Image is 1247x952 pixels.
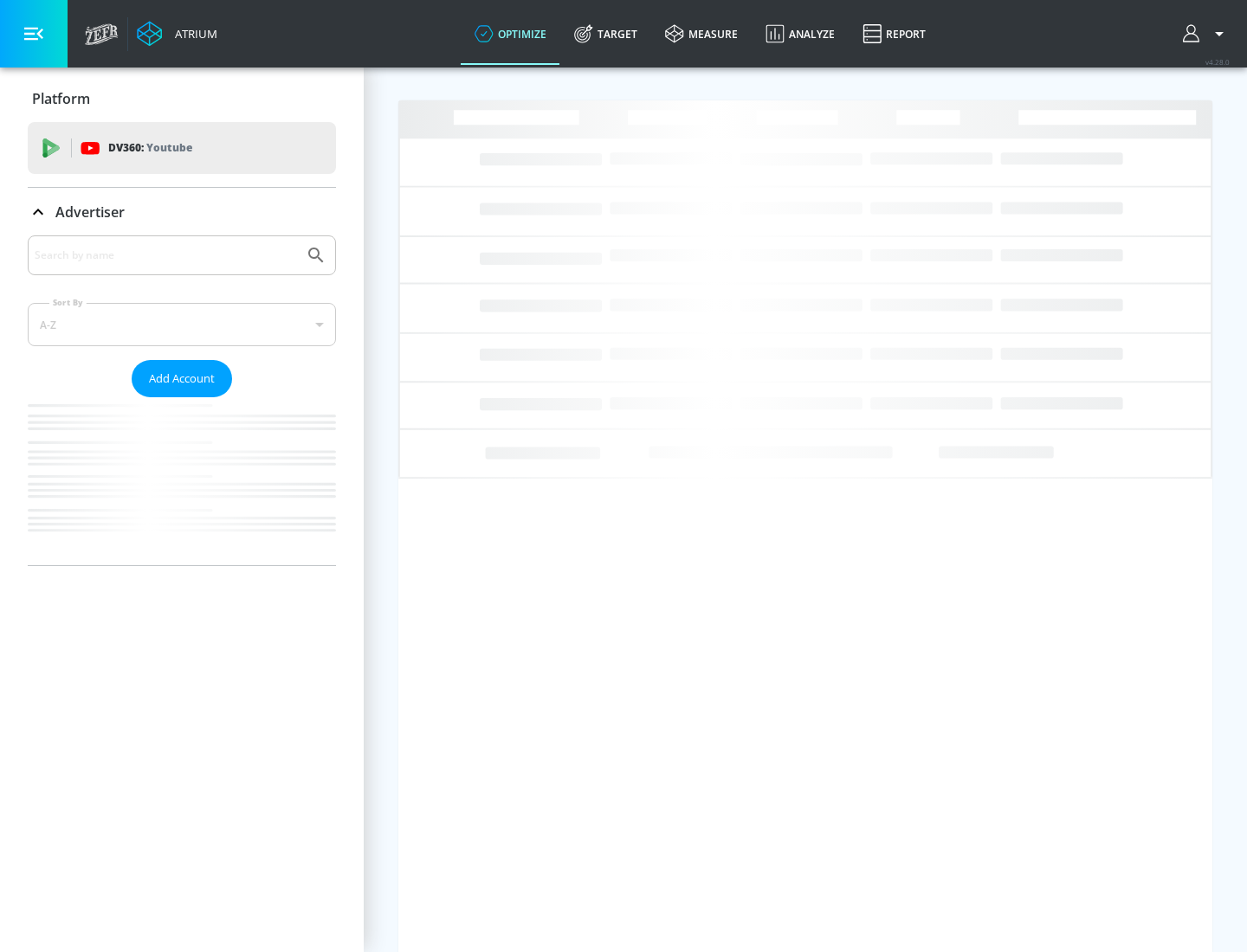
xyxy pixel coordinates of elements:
nav: list of Advertiser [28,397,336,565]
div: Advertiser [28,235,336,565]
span: v 4.28.0 [1205,57,1230,67]
div: A-Z [28,303,336,346]
p: Advertiser [55,203,125,222]
div: Advertiser [28,188,336,236]
a: measure [651,3,752,65]
p: Youtube [146,138,192,157]
div: DV360: Youtube [28,122,336,174]
a: Target [560,3,651,65]
a: Report [849,3,940,65]
div: Atrium [168,26,217,42]
a: Analyze [752,3,849,65]
input: Search by name [35,244,297,267]
p: Platform [32,89,90,108]
p: DV360: [108,138,192,158]
label: Sort By [49,297,87,308]
a: optimize [461,3,560,65]
span: Add Account [149,369,215,389]
a: Atrium [137,21,217,47]
button: Add Account [132,360,232,397]
div: Platform [28,74,336,123]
